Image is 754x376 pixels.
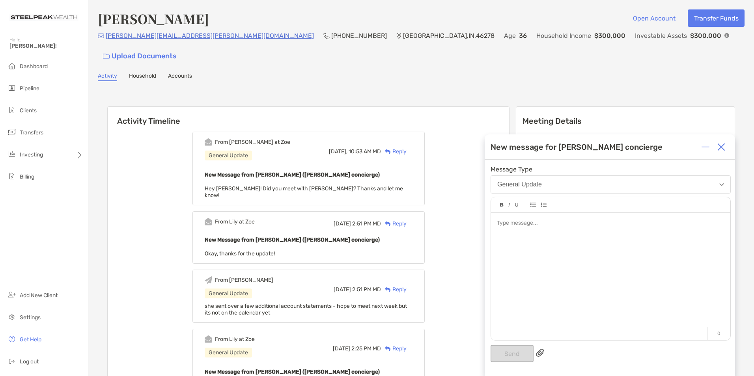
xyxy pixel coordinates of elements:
[536,31,591,41] p: Household Income
[333,345,350,352] span: [DATE]
[129,73,156,81] a: Household
[385,221,391,226] img: Reply icon
[508,203,510,207] img: Editor control icon
[20,358,39,365] span: Log out
[7,149,17,159] img: investing icon
[168,73,192,81] a: Accounts
[7,83,17,93] img: pipeline icon
[497,181,542,188] div: General Update
[7,290,17,300] img: add_new_client icon
[329,148,347,155] span: [DATE],
[7,356,17,366] img: logout icon
[334,286,351,293] span: [DATE]
[205,303,407,316] span: she sent over a few additional account statements - hope to meet next week but its not on the cal...
[491,175,731,194] button: General Update
[536,349,544,357] img: paperclip attachments
[20,151,43,158] span: Investing
[7,127,17,137] img: transfers icon
[205,171,380,178] b: New Message from [PERSON_NAME] ([PERSON_NAME] concierge)
[205,250,275,257] span: Okay, thanks for the update!
[215,277,273,283] div: From [PERSON_NAME]
[541,203,547,207] img: Editor control icon
[205,236,380,243] b: New Message from [PERSON_NAME] ([PERSON_NAME] concierge)
[20,107,37,114] span: Clients
[20,173,34,180] span: Billing
[20,336,41,343] span: Get Help
[627,9,681,27] button: Open Account
[20,292,58,299] span: Add New Client
[719,183,724,186] img: Open dropdown arrow
[381,220,407,228] div: Reply
[717,143,725,151] img: Close
[523,116,728,126] p: Meeting Details
[215,139,290,145] div: From [PERSON_NAME] at Zoe
[103,54,110,59] img: button icon
[205,348,252,357] div: General Update
[20,129,43,136] span: Transfers
[7,334,17,344] img: get-help icon
[323,33,330,39] img: Phone Icon
[9,43,83,49] span: [PERSON_NAME]!
[352,220,381,227] span: 2:51 PM MD
[20,63,48,70] span: Dashboard
[519,31,527,41] p: 36
[381,344,407,353] div: Reply
[504,31,516,41] p: Age
[205,276,212,284] img: Event icon
[352,286,381,293] span: 2:51 PM MD
[491,166,731,173] span: Message Type
[205,369,380,375] b: New Message from [PERSON_NAME] ([PERSON_NAME] concierge)
[381,285,407,294] div: Reply
[331,31,387,41] p: [PHONE_NUMBER]
[530,203,536,207] img: Editor control icon
[7,105,17,115] img: clients icon
[98,48,182,65] a: Upload Documents
[9,3,78,32] img: Zoe Logo
[491,142,663,152] div: New message for [PERSON_NAME] concierge
[215,218,255,225] div: From Lily at Zoe
[205,138,212,146] img: Event icon
[20,314,41,321] span: Settings
[20,85,39,92] span: Pipeline
[108,107,509,126] h6: Activity Timeline
[385,346,391,351] img: Reply icon
[7,61,17,71] img: dashboard icon
[724,33,729,38] img: Info Icon
[98,34,104,38] img: Email Icon
[7,171,17,181] img: billing icon
[349,148,381,155] span: 10:53 AM MD
[98,73,117,81] a: Activity
[215,336,255,342] div: From Lily at Zoe
[106,31,314,41] p: [PERSON_NAME][EMAIL_ADDRESS][PERSON_NAME][DOMAIN_NAME]
[98,9,209,28] h4: [PERSON_NAME]
[205,289,252,298] div: General Update
[702,143,709,151] img: Expand or collapse
[205,218,212,225] img: Event icon
[594,31,625,41] p: $300,000
[205,185,403,199] span: Hey [PERSON_NAME]! Did you meet with [PERSON_NAME]? Thanks and let me know!
[205,151,252,160] div: General Update
[205,335,212,343] img: Event icon
[515,203,519,207] img: Editor control icon
[7,312,17,322] img: settings icon
[396,33,401,39] img: Location Icon
[707,327,730,340] p: 0
[500,203,504,207] img: Editor control icon
[381,147,407,156] div: Reply
[403,31,495,41] p: [GEOGRAPHIC_DATA] , IN , 46278
[385,149,391,154] img: Reply icon
[635,31,687,41] p: Investable Assets
[688,9,745,27] button: Transfer Funds
[690,31,721,41] p: $300,000
[351,345,381,352] span: 2:25 PM MD
[385,287,391,292] img: Reply icon
[334,220,351,227] span: [DATE]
